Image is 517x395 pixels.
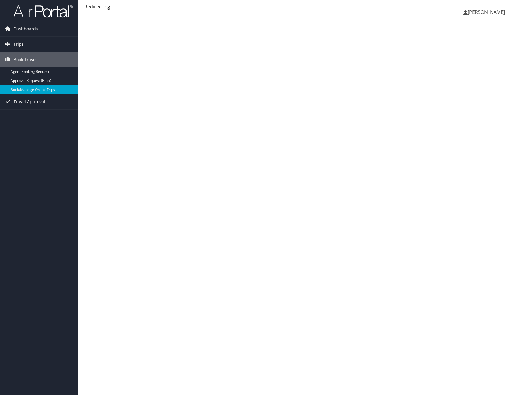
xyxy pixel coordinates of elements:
[14,52,37,67] span: Book Travel
[468,9,505,15] span: [PERSON_NAME]
[13,4,73,18] img: airportal-logo.png
[14,21,38,36] span: Dashboards
[463,3,511,21] a: [PERSON_NAME]
[84,3,511,10] div: Redirecting...
[14,37,24,52] span: Trips
[14,94,45,109] span: Travel Approval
